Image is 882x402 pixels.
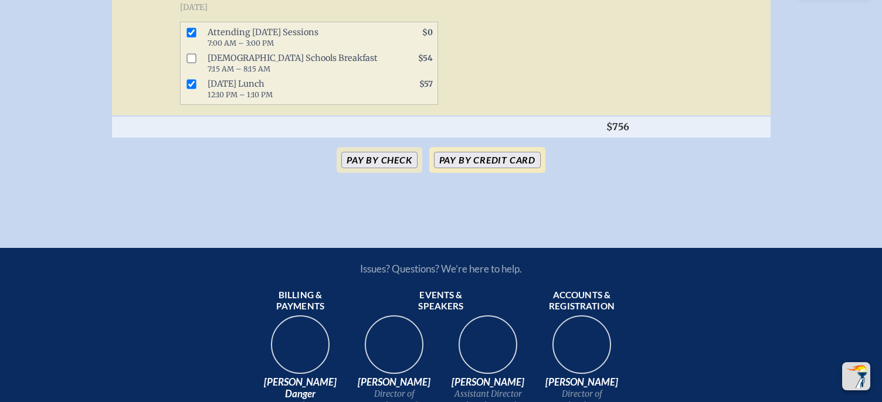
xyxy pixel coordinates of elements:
span: Accounts & registration [540,289,624,313]
button: Pay by Check [341,152,418,168]
span: 7:15 AM – 8:15 AM [208,64,270,73]
img: 94e3d245-ca72-49ea-9844-ae84f6d33c0f [357,312,432,387]
span: [PERSON_NAME] [352,376,436,388]
span: 7:00 AM – 3:00 PM [208,39,274,47]
button: Pay by Credit Card [434,152,541,168]
span: Attending [DATE] Sessions [203,25,386,50]
img: 545ba9c4-c691-43d5-86fb-b0a622cbeb82 [450,312,525,387]
span: [PERSON_NAME] Danger [258,376,342,400]
span: 12:10 PM – 1:10 PM [208,90,273,99]
span: $54 [418,53,433,63]
th: $756 [602,116,659,137]
span: [DATE] [180,2,208,12]
p: Issues? Questions? We’re here to help. [235,263,647,275]
span: [DATE] Lunch [203,76,386,102]
span: $0 [422,28,433,38]
span: [PERSON_NAME] [540,376,624,388]
button: Scroll Top [842,362,870,390]
span: [PERSON_NAME] [446,376,530,388]
img: To the top [844,364,868,388]
span: [DEMOGRAPHIC_DATA] Schools Breakfast [203,50,386,76]
span: $57 [419,79,433,89]
img: b1ee34a6-5a78-4519-85b2-7190c4823173 [544,312,619,387]
span: Billing & payments [258,289,342,313]
span: Events & speakers [399,289,483,313]
img: 9c64f3fb-7776-47f4-83d7-46a341952595 [263,312,338,387]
